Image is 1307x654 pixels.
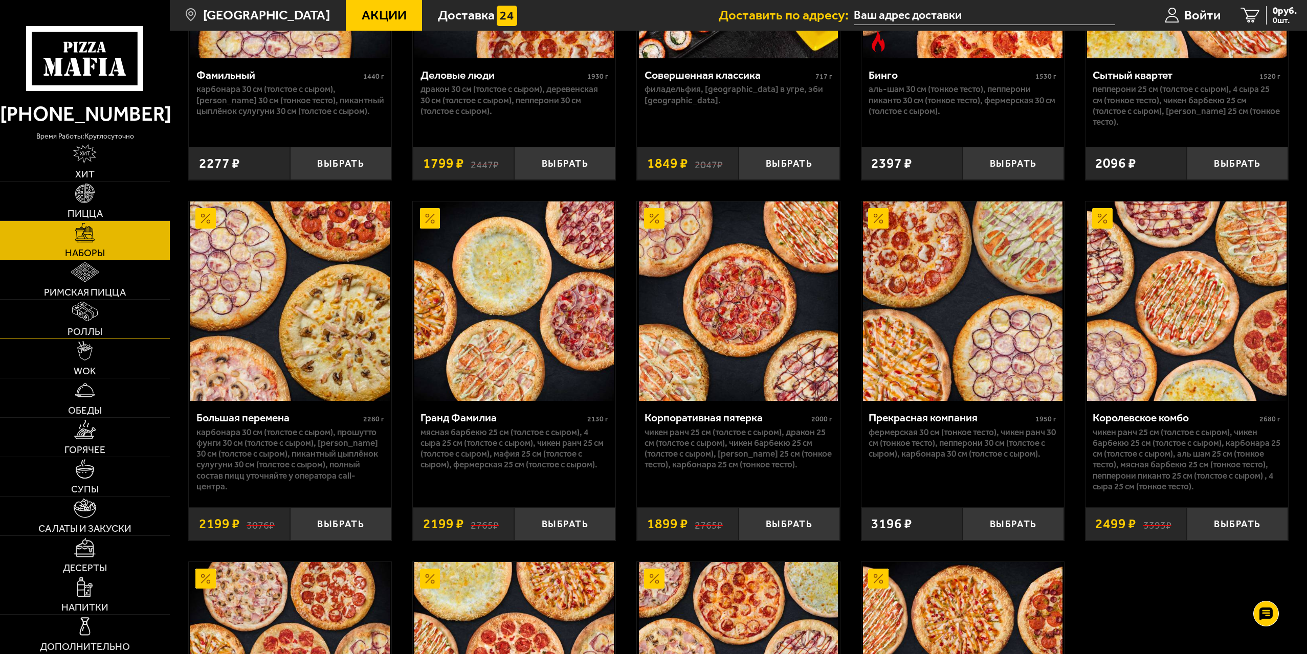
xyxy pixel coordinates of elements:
a: АкционныйПрекрасная компания [861,201,1064,401]
span: Дополнительно [40,642,130,651]
span: 2680 г [1259,415,1280,423]
img: Большая перемена [190,201,390,401]
span: 1799 ₽ [423,156,464,170]
button: Выбрать [739,507,840,540]
span: Напитки [61,602,108,612]
img: Прекрасная компания [863,201,1062,401]
img: 15daf4d41897b9f0e9f617042186c801.svg [497,6,517,26]
span: 1440 г [363,72,384,81]
button: Выбрать [1187,147,1288,180]
span: 2397 ₽ [871,156,912,170]
s: 2765 ₽ [471,517,499,531]
span: 1849 ₽ [647,156,688,170]
span: 2280 г [363,415,384,423]
span: 2277 ₽ [199,156,240,170]
span: 3196 ₽ [871,517,912,531]
span: Салаты и закуски [38,524,131,533]
button: Выбрать [1187,507,1288,540]
span: 1899 ₽ [647,517,688,531]
span: Акции [362,9,407,22]
div: Деловые люди [420,69,585,82]
span: Римская пицца [44,287,126,297]
p: Пепперони 25 см (толстое с сыром), 4 сыра 25 см (тонкое тесто), Чикен Барбекю 25 см (толстое с сы... [1093,84,1280,127]
span: 2130 г [587,415,608,423]
span: 2199 ₽ [199,517,240,531]
div: Гранд Фамилиа [420,411,585,424]
span: Пицца [68,209,103,218]
span: Супы [71,484,99,494]
div: Сытный квартет [1093,69,1257,82]
button: Выбрать [514,507,615,540]
a: АкционныйКорпоративная пятерка [637,201,839,401]
input: Ваш адрес доставки [854,6,1115,25]
img: Акционный [868,208,889,229]
span: WOK [74,366,96,376]
p: Чикен Ранч 25 см (толстое с сыром), Дракон 25 см (толстое с сыром), Чикен Барбекю 25 см (толстое ... [645,427,832,470]
span: Обеды [68,405,102,415]
button: Выбрать [290,147,391,180]
button: Выбрать [290,507,391,540]
img: Акционный [868,569,889,589]
span: 717 г [815,72,832,81]
s: 2765 ₽ [695,517,723,531]
div: Прекрасная компания [869,411,1033,424]
span: 2096 ₽ [1095,156,1136,170]
s: 3393 ₽ [1143,517,1171,531]
p: Филадельфия, [GEOGRAPHIC_DATA] в угре, Эби [GEOGRAPHIC_DATA]. [645,84,832,106]
span: 2199 ₽ [423,517,464,531]
span: 0 руб. [1273,6,1297,16]
img: Акционный [644,569,664,589]
div: Королевское комбо [1093,411,1257,424]
p: Карбонара 30 см (толстое с сыром), [PERSON_NAME] 30 см (тонкое тесто), Пикантный цыплёнок сулугун... [196,84,384,117]
span: [GEOGRAPHIC_DATA] [203,9,330,22]
div: Фамильный [196,69,361,82]
p: Дракон 30 см (толстое с сыром), Деревенская 30 см (толстое с сыром), Пепперони 30 см (толстое с с... [420,84,608,117]
s: 2047 ₽ [695,156,723,170]
span: 1520 г [1259,72,1280,81]
span: Десерты [63,563,107,573]
span: Горячее [64,445,105,455]
div: Корпоративная пятерка [645,411,809,424]
span: Роллы [68,327,102,336]
button: Выбрать [963,147,1064,180]
a: АкционныйКоролевское комбо [1086,201,1288,401]
div: Большая перемена [196,411,361,424]
s: 2447 ₽ [471,156,499,170]
span: 1530 г [1035,72,1056,81]
p: Мясная Барбекю 25 см (толстое с сыром), 4 сыра 25 см (толстое с сыром), Чикен Ранч 25 см (толстое... [420,427,608,470]
p: Чикен Ранч 25 см (толстое с сыром), Чикен Барбекю 25 см (толстое с сыром), Карбонара 25 см (толст... [1093,427,1280,492]
span: 1930 г [587,72,608,81]
span: Войти [1184,9,1221,22]
img: Акционный [1092,208,1113,229]
p: Фермерская 30 см (тонкое тесто), Чикен Ранч 30 см (тонкое тесто), Пепперони 30 см (толстое с сыро... [869,427,1056,460]
span: 2000 г [811,415,832,423]
img: Акционный [195,569,216,589]
img: Акционный [420,208,440,229]
p: Карбонара 30 см (толстое с сыром), Прошутто Фунги 30 см (толстое с сыром), [PERSON_NAME] 30 см (т... [196,427,384,492]
img: Акционный [644,208,664,229]
p: Аль-Шам 30 см (тонкое тесто), Пепперони Пиканто 30 см (тонкое тесто), Фермерская 30 см (толстое с... [869,84,1056,117]
span: 2499 ₽ [1095,517,1136,531]
img: Акционный [420,569,440,589]
span: Хит [75,169,95,179]
span: Доставить по адресу: [719,9,854,22]
button: Выбрать [514,147,615,180]
span: Доставка [438,9,495,22]
span: 1950 г [1035,415,1056,423]
div: Совершенная классика [645,69,813,82]
img: Гранд Фамилиа [414,201,614,401]
a: АкционныйБольшая перемена [189,201,391,401]
img: Корпоративная пятерка [639,201,838,401]
s: 3076 ₽ [247,517,275,531]
img: Острое блюдо [868,31,889,52]
button: Выбрать [963,507,1064,540]
div: Бинго [869,69,1033,82]
a: АкционныйГранд Фамилиа [413,201,615,401]
button: Выбрать [739,147,840,180]
span: 0 шт. [1273,16,1297,25]
img: Королевское комбо [1087,201,1287,401]
img: Акционный [195,208,216,229]
span: Наборы [65,248,105,258]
